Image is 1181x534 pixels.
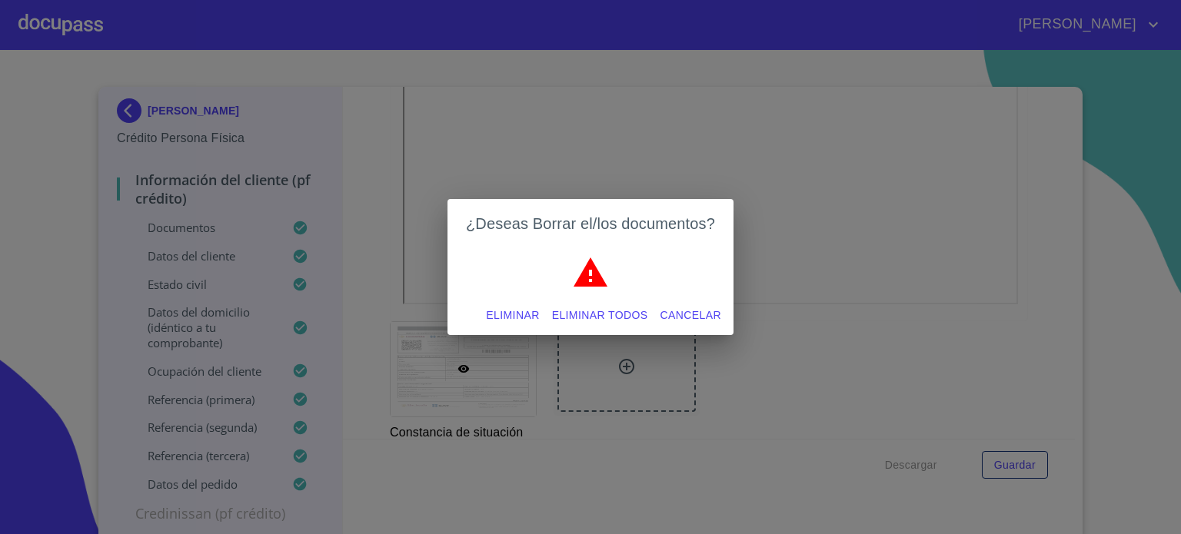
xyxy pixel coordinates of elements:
span: Cancelar [660,306,721,325]
button: Eliminar todos [546,301,654,330]
span: Eliminar todos [552,306,648,325]
h2: ¿Deseas Borrar el/los documentos? [466,211,715,236]
span: Eliminar [486,306,539,325]
button: Eliminar [480,301,545,330]
button: Cancelar [654,301,727,330]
